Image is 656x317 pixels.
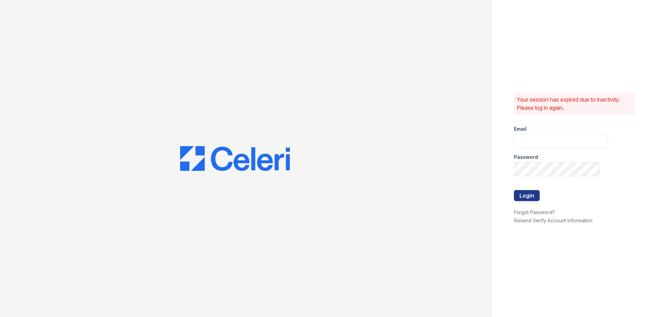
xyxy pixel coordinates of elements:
[514,154,538,161] label: Password
[514,209,555,215] a: Forgot Password?
[180,146,290,171] img: CE_Logo_Blue-a8612792a0a2168367f1c8372b55b34899dd931a85d93a1a3d3e32e68fde9ad4.png
[514,190,540,201] button: Login
[514,218,593,223] a: Resend Verify Account Information
[517,95,631,112] p: Your session has expired due to inactivity. Please log in again.
[514,126,527,132] label: Email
